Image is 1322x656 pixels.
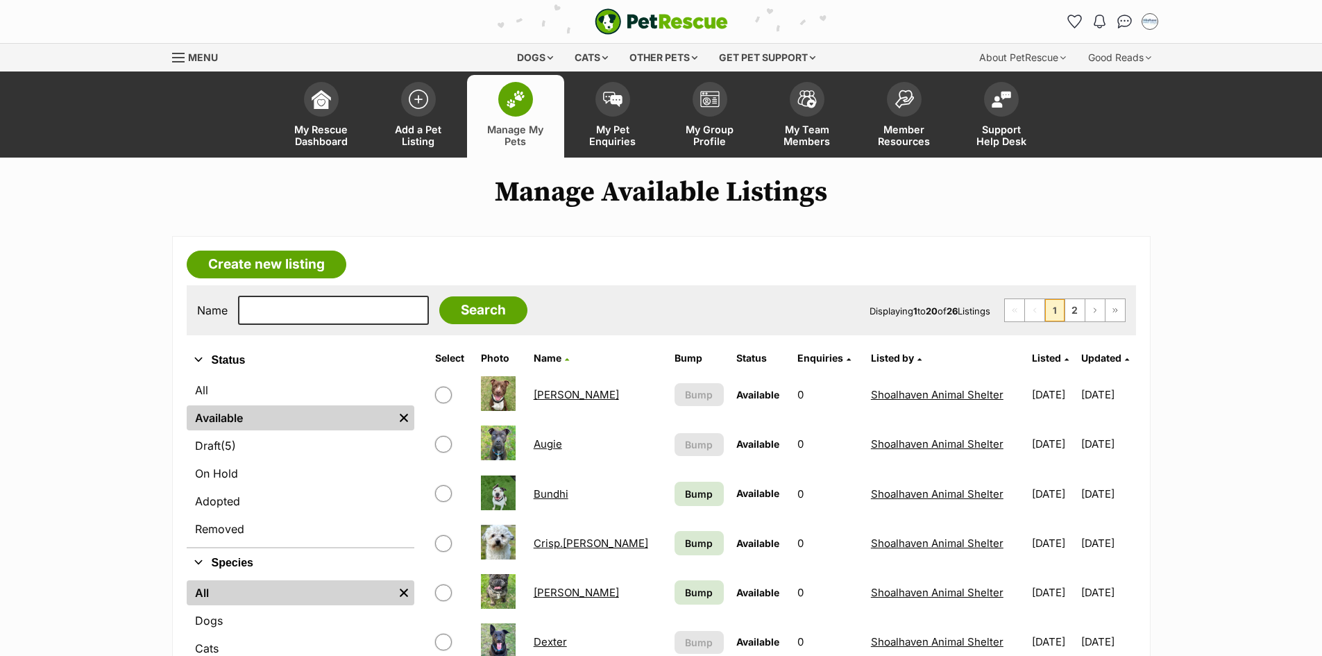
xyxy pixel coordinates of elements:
[1026,519,1080,567] td: [DATE]
[387,124,450,147] span: Add a Pet Listing
[856,75,953,158] a: Member Resources
[992,91,1011,108] img: help-desk-icon-fdf02630f3aa405de69fd3d07c3f3aa587a6932b1a1747fa1d2bba05be0121f9.svg
[1032,352,1061,364] span: Listed
[776,124,838,147] span: My Team Members
[685,536,713,550] span: Bump
[871,586,1003,599] a: Shoalhaven Animal Shelter
[595,8,728,35] a: PetRescue
[290,124,353,147] span: My Rescue Dashboard
[736,438,779,450] span: Available
[926,305,938,317] strong: 20
[467,75,564,158] a: Manage My Pets
[736,537,779,549] span: Available
[1004,298,1126,322] nav: Pagination
[187,375,414,547] div: Status
[187,489,414,514] a: Adopted
[534,635,567,648] a: Dexter
[187,461,414,486] a: On Hold
[685,635,713,650] span: Bump
[484,124,547,147] span: Manage My Pets
[871,635,1003,648] a: Shoalhaven Animal Shelter
[1026,371,1080,419] td: [DATE]
[669,347,729,369] th: Bump
[871,537,1003,550] a: Shoalhaven Animal Shelter
[675,580,724,605] a: Bump
[871,388,1003,401] a: Shoalhaven Animal Shelter
[1081,470,1135,518] td: [DATE]
[188,51,218,63] span: Menu
[797,352,843,364] span: translation missing: en.admin.listings.index.attributes.enquiries
[1064,10,1086,33] a: Favourites
[1114,10,1136,33] a: Conversations
[187,516,414,541] a: Removed
[393,405,414,430] a: Remove filter
[603,92,622,107] img: pet-enquiries-icon-7e3ad2cf08bfb03b45e93fb7055b45f3efa6380592205ae92323e6603595dc1f.svg
[685,387,713,402] span: Bump
[797,90,817,108] img: team-members-icon-5396bd8760b3fe7c0b43da4ab00e1e3bb1a5d9ba89233759b79545d2d3fc5d0d.svg
[187,433,414,458] a: Draft
[736,389,779,401] span: Available
[675,531,724,555] a: Bump
[534,352,569,364] a: Name
[736,487,779,499] span: Available
[1081,352,1121,364] span: Updated
[685,487,713,501] span: Bump
[534,586,619,599] a: [PERSON_NAME]
[1139,10,1161,33] button: My account
[187,580,393,605] a: All
[565,44,618,72] div: Cats
[1094,15,1105,28] img: notifications-46538b983faf8c2785f20acdc204bb7945ddae34d4c08c2a6579f10ce5e182be.svg
[792,470,863,518] td: 0
[797,352,851,364] a: Enquiries
[475,347,526,369] th: Photo
[870,305,990,317] span: Displaying to of Listings
[1032,352,1069,364] a: Listed
[564,75,661,158] a: My Pet Enquiries
[187,405,393,430] a: Available
[895,90,914,108] img: member-resources-icon-8e73f808a243e03378d46382f2149f9095a855e16c252ad45f914b54edf8863c.svg
[913,305,917,317] strong: 1
[1026,470,1080,518] td: [DATE]
[172,44,228,69] a: Menu
[709,44,825,72] div: Get pet support
[1081,420,1135,468] td: [DATE]
[595,8,728,35] img: logo-e224e6f780fb5917bec1dbf3a21bbac754714ae5b6737aabdf751b685950b380.svg
[187,378,414,403] a: All
[731,347,791,369] th: Status
[871,352,914,364] span: Listed by
[871,352,922,364] a: Listed by
[393,580,414,605] a: Remove filter
[370,75,467,158] a: Add a Pet Listing
[661,75,759,158] a: My Group Profile
[273,75,370,158] a: My Rescue Dashboard
[1026,420,1080,468] td: [DATE]
[409,90,428,109] img: add-pet-listing-icon-0afa8454b4691262ce3f59096e99ab1cd57d4a30225e0717b998d2c9b9846f56.svg
[1081,352,1129,364] a: Updated
[1064,10,1161,33] ul: Account quick links
[187,554,414,572] button: Species
[792,519,863,567] td: 0
[871,487,1003,501] a: Shoalhaven Animal Shelter
[792,420,863,468] td: 0
[947,305,958,317] strong: 26
[1085,299,1105,321] a: Next page
[187,251,346,278] a: Create new listing
[187,608,414,633] a: Dogs
[506,90,525,108] img: manage-my-pets-icon-02211641906a0b7f246fdf0571729dbe1e7629f14944591b6c1af311fb30b64b.svg
[675,383,724,406] button: Bump
[685,437,713,452] span: Bump
[534,388,619,401] a: [PERSON_NAME]
[534,437,562,451] a: Augie
[1081,519,1135,567] td: [DATE]
[1026,569,1080,616] td: [DATE]
[620,44,707,72] div: Other pets
[221,437,236,454] span: (5)
[675,482,724,506] a: Bump
[1081,569,1135,616] td: [DATE]
[187,351,414,369] button: Status
[1005,299,1024,321] span: First page
[1025,299,1044,321] span: Previous page
[685,585,713,600] span: Bump
[1105,299,1125,321] a: Last page
[1143,15,1157,28] img: Jodie Parnell profile pic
